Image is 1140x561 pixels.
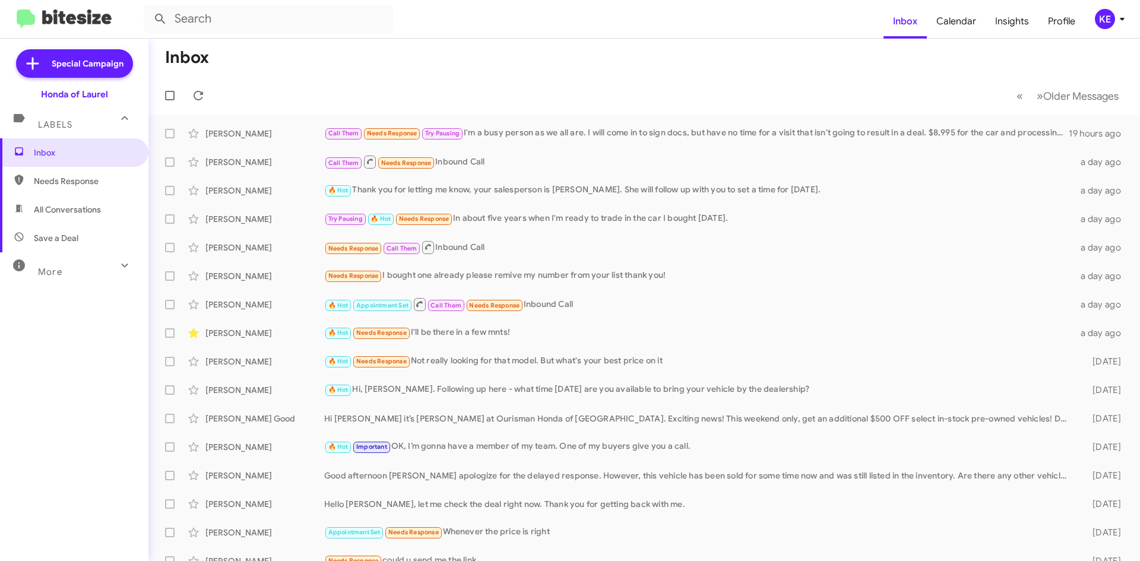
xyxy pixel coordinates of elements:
[205,213,324,225] div: [PERSON_NAME]
[324,183,1073,197] div: Thank you for letting me know, your salesperson is [PERSON_NAME]. She will follow up with you to ...
[205,384,324,396] div: [PERSON_NAME]
[328,245,379,252] span: Needs Response
[1037,88,1043,103] span: »
[205,270,324,282] div: [PERSON_NAME]
[205,470,324,481] div: [PERSON_NAME]
[1010,84,1126,108] nav: Page navigation example
[324,498,1073,510] div: Hello [PERSON_NAME], let me check the deal right now. Thank you for getting back with me.
[205,413,324,424] div: [PERSON_NAME] Good
[356,357,407,365] span: Needs Response
[1073,498,1130,510] div: [DATE]
[1073,270,1130,282] div: a day ago
[1073,470,1130,481] div: [DATE]
[387,245,417,252] span: Call Them
[328,443,349,451] span: 🔥 Hot
[38,267,62,277] span: More
[34,232,78,244] span: Save a Deal
[205,327,324,339] div: [PERSON_NAME]
[328,357,349,365] span: 🔥 Hot
[324,126,1069,140] div: I'm a busy person as we all are. I will come in to sign docs, but have no time for a visit that i...
[328,215,363,223] span: Try Pausing
[205,128,324,140] div: [PERSON_NAME]
[399,215,449,223] span: Needs Response
[328,386,349,394] span: 🔥 Hot
[328,329,349,337] span: 🔥 Hot
[1073,413,1130,424] div: [DATE]
[986,4,1038,39] a: Insights
[1073,356,1130,367] div: [DATE]
[165,48,209,67] h1: Inbox
[328,186,349,194] span: 🔥 Hot
[205,498,324,510] div: [PERSON_NAME]
[927,4,986,39] a: Calendar
[38,119,72,130] span: Labels
[205,441,324,453] div: [PERSON_NAME]
[356,302,408,309] span: Appointment Set
[324,354,1073,368] div: Not really looking for that model. But what's your best price on it
[205,242,324,253] div: [PERSON_NAME]
[328,129,359,137] span: Call Them
[425,129,460,137] span: Try Pausing
[328,528,381,536] span: Appointment Set
[1073,327,1130,339] div: a day ago
[356,329,407,337] span: Needs Response
[34,175,135,187] span: Needs Response
[1030,84,1126,108] button: Next
[1095,9,1115,29] div: KE
[34,147,135,159] span: Inbox
[1073,156,1130,168] div: a day ago
[388,528,439,536] span: Needs Response
[1073,299,1130,310] div: a day ago
[205,527,324,538] div: [PERSON_NAME]
[324,525,1073,539] div: Whenever the price is right
[41,88,108,100] div: Honda of Laurel
[328,302,349,309] span: 🔥 Hot
[16,49,133,78] a: Special Campaign
[34,204,101,215] span: All Conversations
[324,413,1073,424] div: Hi [PERSON_NAME] it’s [PERSON_NAME] at Ourisman Honda of [GEOGRAPHIC_DATA]. Exciting news! This w...
[205,356,324,367] div: [PERSON_NAME]
[328,159,359,167] span: Call Them
[1009,84,1030,108] button: Previous
[324,326,1073,340] div: I'll be there in a few mnts!
[1073,213,1130,225] div: a day ago
[324,470,1073,481] div: Good afternoon [PERSON_NAME] apologize for the delayed response. However, this vehicle has been s...
[324,297,1073,312] div: Inbound Call
[324,383,1073,397] div: Hi, [PERSON_NAME]. Following up here - what time [DATE] are you available to bring your vehicle b...
[205,156,324,168] div: [PERSON_NAME]
[883,4,927,39] a: Inbox
[324,154,1073,169] div: Inbound Call
[430,302,461,309] span: Call Them
[324,269,1073,283] div: I bought one already please remive my number from your list thank you!
[324,440,1073,454] div: OK, I’m gonna have a member of my team. One of my buyers give you a call.
[1085,9,1127,29] button: KE
[1073,441,1130,453] div: [DATE]
[1073,527,1130,538] div: [DATE]
[381,159,432,167] span: Needs Response
[1069,128,1130,140] div: 19 hours ago
[1043,90,1119,103] span: Older Messages
[1016,88,1023,103] span: «
[328,272,379,280] span: Needs Response
[52,58,123,69] span: Special Campaign
[370,215,391,223] span: 🔥 Hot
[1073,185,1130,196] div: a day ago
[356,443,387,451] span: Important
[1073,384,1130,396] div: [DATE]
[324,212,1073,226] div: In about five years when I'm ready to trade in the car I bought [DATE].
[1073,242,1130,253] div: a day ago
[205,299,324,310] div: [PERSON_NAME]
[367,129,417,137] span: Needs Response
[144,5,393,33] input: Search
[469,302,520,309] span: Needs Response
[205,185,324,196] div: [PERSON_NAME]
[324,240,1073,255] div: Inbound Call
[1038,4,1085,39] a: Profile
